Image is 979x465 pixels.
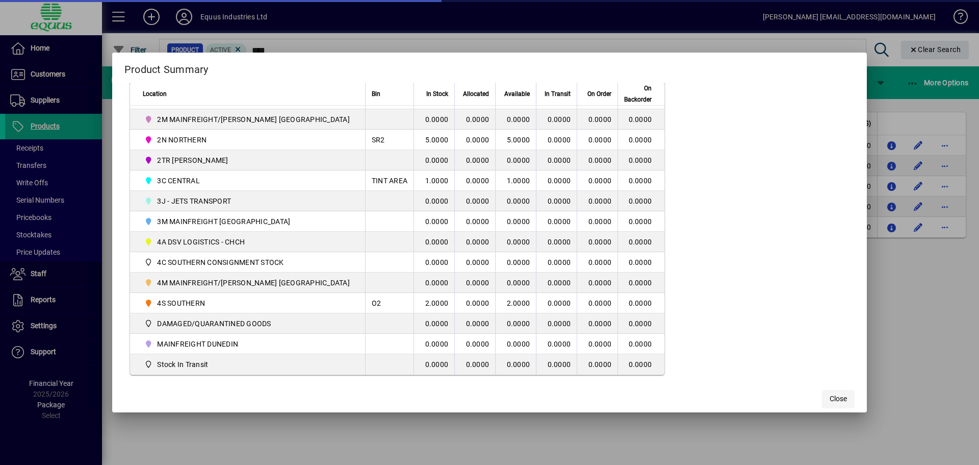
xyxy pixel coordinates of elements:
td: 0.0000 [454,211,495,232]
span: 0.0000 [588,340,612,348]
td: 0.0000 [495,354,536,375]
span: 0.0000 [548,258,571,266]
span: MAINFREIGHT DUNEDIN [157,339,238,349]
span: 0.0000 [588,279,612,287]
span: Stock In Transit [157,359,208,370]
span: 0.0000 [548,279,571,287]
span: Allocated [463,88,489,100]
td: 0.0000 [617,354,664,375]
span: 4C SOUTHERN CONSIGNMENT STOCK [143,256,354,268]
span: 3J - JETS TRANSPORT [143,195,354,207]
td: 1.0000 [414,170,454,191]
td: 0.0000 [414,109,454,130]
span: 3J - JETS TRANSPORT [157,196,231,206]
span: 2TR TOM RYAN CARTAGE [143,154,354,166]
td: 0.0000 [454,170,495,191]
td: 0.0000 [414,150,454,170]
span: 0.0000 [548,217,571,226]
td: 0.0000 [617,313,664,334]
td: 0.0000 [454,273,495,293]
td: 0.0000 [495,109,536,130]
td: 0.0000 [414,273,454,293]
span: 0.0000 [588,136,612,144]
span: 3M MAINFREIGHT [GEOGRAPHIC_DATA] [157,216,290,227]
span: Stock In Transit [143,358,354,371]
span: 0.0000 [588,115,612,124]
span: In Transit [545,88,571,100]
td: 0.0000 [414,232,454,252]
span: 0.0000 [548,136,571,144]
td: 0.0000 [617,273,664,293]
span: DAMAGED/QUARANTINED GOODS [157,319,271,329]
td: SR2 [365,130,414,150]
span: 2N NORTHERN [157,135,207,145]
td: 0.0000 [617,109,664,130]
span: 0.0000 [588,360,612,369]
td: 0.0000 [617,252,664,273]
span: 0.0000 [588,299,612,307]
span: 2M MAINFREIGHT/[PERSON_NAME] [GEOGRAPHIC_DATA] [157,114,350,125]
span: 2TR [PERSON_NAME] [157,155,228,165]
td: 0.0000 [495,252,536,273]
td: 0.0000 [414,334,454,354]
span: Close [830,394,847,404]
span: 0.0000 [588,177,612,185]
span: Location [143,88,167,100]
span: 0.0000 [588,320,612,328]
td: 0.0000 [617,170,664,191]
span: 4S SOUTHERN [143,297,354,309]
button: Close [822,390,855,408]
span: 0.0000 [588,156,612,164]
span: 0.0000 [588,217,612,226]
td: 0.0000 [454,191,495,211]
span: 2M MAINFREIGHT/OWENS AUCKLAND [143,113,354,126]
td: TINT AREA [365,170,414,191]
span: DAMAGED/QUARANTINED GOODS [143,317,354,330]
span: 2N NORTHERN [143,134,354,146]
span: 0.0000 [548,360,571,369]
td: 0.0000 [414,191,454,211]
span: 0.0000 [588,238,612,246]
td: 0.0000 [454,130,495,150]
td: 0.0000 [454,313,495,334]
td: 0.0000 [495,211,536,232]
span: 4S SOUTHERN [157,298,205,308]
span: On Order [587,88,611,100]
td: 0.0000 [495,334,536,354]
td: 0.0000 [414,354,454,375]
td: 0.0000 [414,313,454,334]
span: 0.0000 [588,197,612,205]
td: 1.0000 [495,170,536,191]
td: 0.0000 [617,334,664,354]
td: 0.0000 [617,211,664,232]
span: In Stock [426,88,448,100]
span: On Backorder [624,83,652,105]
span: Available [504,88,530,100]
td: 0.0000 [617,293,664,313]
span: 0.0000 [548,340,571,348]
td: 0.0000 [454,293,495,313]
td: 0.0000 [454,334,495,354]
td: 0.0000 [454,150,495,170]
span: 0.0000 [548,197,571,205]
span: Bin [372,88,380,100]
td: 0.0000 [617,232,664,252]
span: 0.0000 [548,320,571,328]
td: 5.0000 [414,130,454,150]
td: 0.0000 [495,191,536,211]
span: 4A DSV LOGISTICS - CHCH [157,237,245,247]
span: 3C CENTRAL [157,176,200,186]
h2: Product Summary [112,53,867,82]
span: 0.0000 [588,258,612,266]
td: 0.0000 [414,252,454,273]
td: 5.0000 [495,130,536,150]
span: 4M MAINFREIGHT/OWENS CHRISTCHURCH [143,277,354,289]
span: 0.0000 [548,299,571,307]
td: 0.0000 [454,354,495,375]
td: 0.0000 [617,150,664,170]
td: 0.0000 [495,273,536,293]
td: 0.0000 [454,109,495,130]
td: 0.0000 [495,232,536,252]
span: 4A DSV LOGISTICS - CHCH [143,236,354,248]
span: 0.0000 [548,238,571,246]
